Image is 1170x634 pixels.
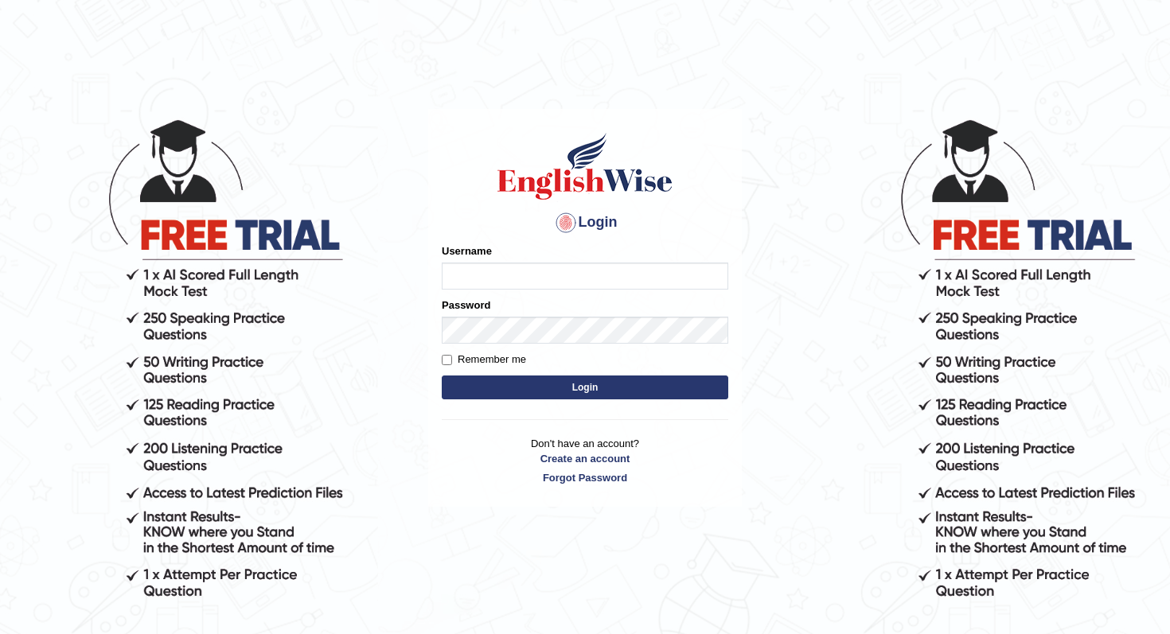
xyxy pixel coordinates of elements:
img: Logo of English Wise sign in for intelligent practice with AI [494,130,676,202]
button: Login [442,375,728,399]
h4: Login [442,210,728,235]
p: Don't have an account? [442,436,728,485]
label: Username [442,243,492,259]
a: Create an account [442,451,728,466]
label: Remember me [442,352,526,368]
label: Password [442,298,490,313]
input: Remember me [442,355,452,365]
a: Forgot Password [442,470,728,485]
